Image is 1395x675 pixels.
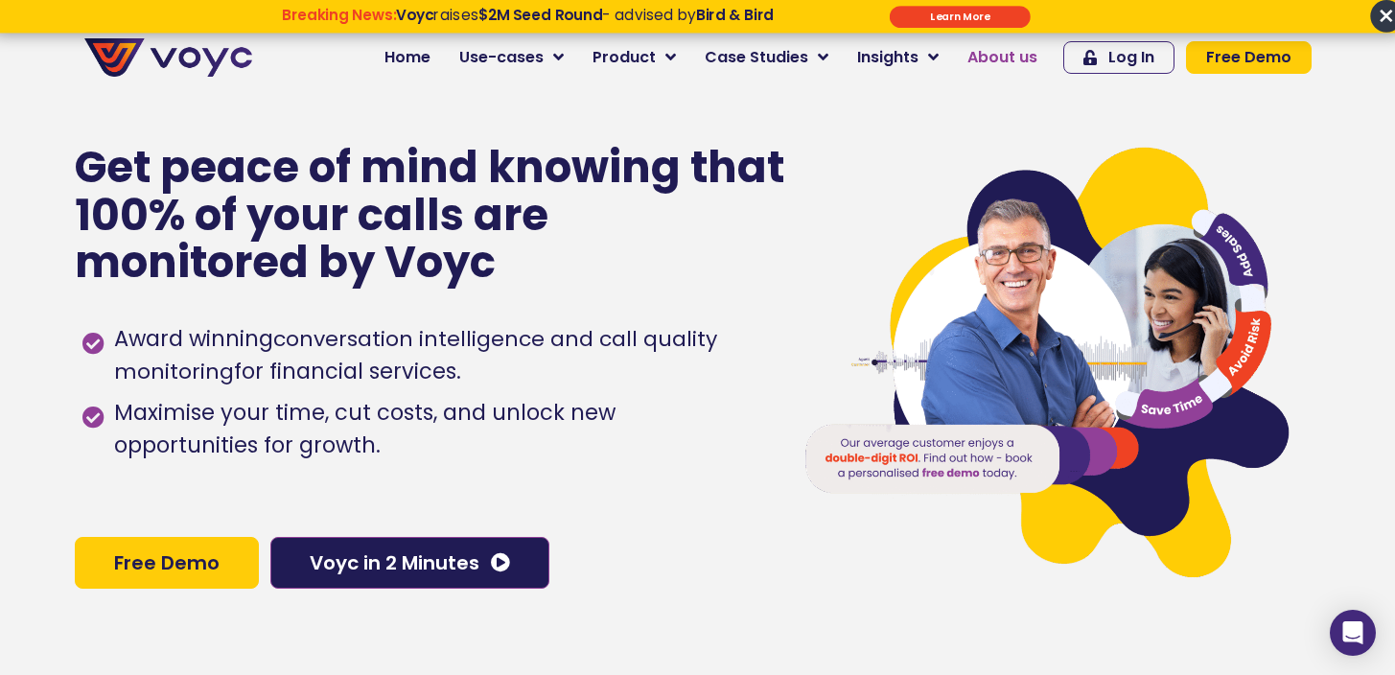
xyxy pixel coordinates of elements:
strong: Bird & Bird [695,5,773,25]
span: Maximise your time, cut costs, and unlock new opportunities for growth. [109,397,764,462]
strong: $2M Seed Round [478,5,602,25]
p: Get peace of mind knowing that 100% of your calls are monitored by Voyc [75,144,787,287]
a: Home [370,38,445,77]
span: Case Studies [705,46,808,69]
span: Job title [254,155,319,177]
span: Home [384,46,430,69]
a: Insights [843,38,953,77]
span: Product [593,46,656,69]
a: Privacy Policy [395,399,485,418]
strong: Breaking News: [281,5,395,25]
span: Phone [254,77,302,99]
a: Voyc in 2 Minutes [270,537,549,589]
a: Case Studies [690,38,843,77]
span: Insights [857,46,918,69]
span: Free Demo [114,553,220,572]
h1: conversation intelligence and call quality monitoring [114,324,717,386]
strong: Voyc [396,5,433,25]
span: Voyc in 2 Minutes [310,553,479,572]
img: voyc-full-logo [84,38,252,77]
a: Use-cases [445,38,578,77]
a: Free Demo [1186,41,1312,74]
span: About us [967,46,1037,69]
div: Submit [890,6,1031,28]
span: Free Demo [1206,50,1291,65]
div: Breaking News: Voyc raises $2M Seed Round - advised by Bird & Bird [207,7,848,42]
span: Award winning for financial services. [109,323,764,388]
a: About us [953,38,1052,77]
span: Log In [1108,50,1154,65]
a: Product [578,38,690,77]
span: Use-cases [459,46,544,69]
div: Open Intercom Messenger [1330,610,1376,656]
a: Free Demo [75,537,259,589]
span: raises - advised by [396,5,774,25]
a: Log In [1063,41,1174,74]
